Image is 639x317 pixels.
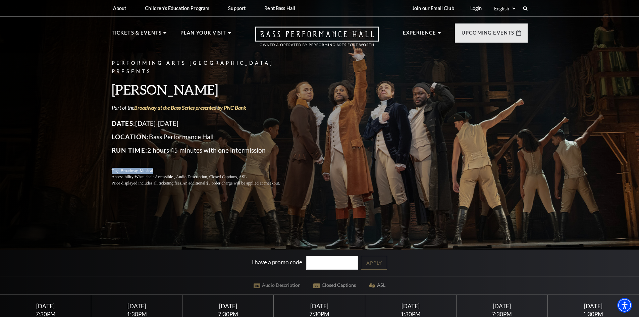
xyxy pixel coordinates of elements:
div: [DATE] [464,303,539,310]
span: Broadway, Musical [120,168,153,173]
a: Broadway at the Bass Series presented by PNC Bank - open in a new tab [134,104,246,111]
p: Support [228,5,246,11]
div: 7:30PM [464,311,539,317]
span: An additional $5 order charge will be applied at checkout. [182,181,280,186]
p: 2 hours 45 minutes with one intermission [112,145,296,156]
div: [DATE] [282,303,357,310]
p: Upcoming Events [462,29,515,41]
p: Price displayed includes all ticketing fees. [112,180,296,187]
p: Performing Arts [GEOGRAPHIC_DATA] Presents [112,59,296,76]
span: Run Time: [112,146,148,154]
div: 7:30PM [8,311,83,317]
p: About [113,5,126,11]
label: I have a promo code [252,259,302,266]
p: Tags: [112,168,296,174]
div: [DATE] [99,303,174,310]
div: 1:30PM [99,311,174,317]
span: Location: [112,133,149,141]
p: Experience [403,29,436,41]
div: [DATE] [191,303,266,310]
p: Children's Education Program [145,5,209,11]
p: [DATE]-[DATE] [112,118,296,129]
a: Open this option [231,27,403,53]
div: [DATE] [8,303,83,310]
div: [DATE] [556,303,631,310]
h3: [PERSON_NAME] [112,81,296,98]
div: 1:30PM [556,311,631,317]
p: Part of the [112,104,296,111]
div: 7:30PM [282,311,357,317]
div: 1:30PM [373,311,448,317]
span: Wheelchair Accessible , Audio Description, Closed Captions, ASL [135,174,247,179]
p: Accessibility: [112,174,296,180]
select: Select: [493,5,517,12]
div: Accessibility Menu [617,298,632,313]
p: Plan Your Visit [180,29,226,41]
div: 7:30PM [191,311,266,317]
p: Tickets & Events [112,29,162,41]
span: Dates: [112,119,136,127]
div: [DATE] [373,303,448,310]
p: Rent Bass Hall [264,5,295,11]
p: Bass Performance Hall [112,131,296,142]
